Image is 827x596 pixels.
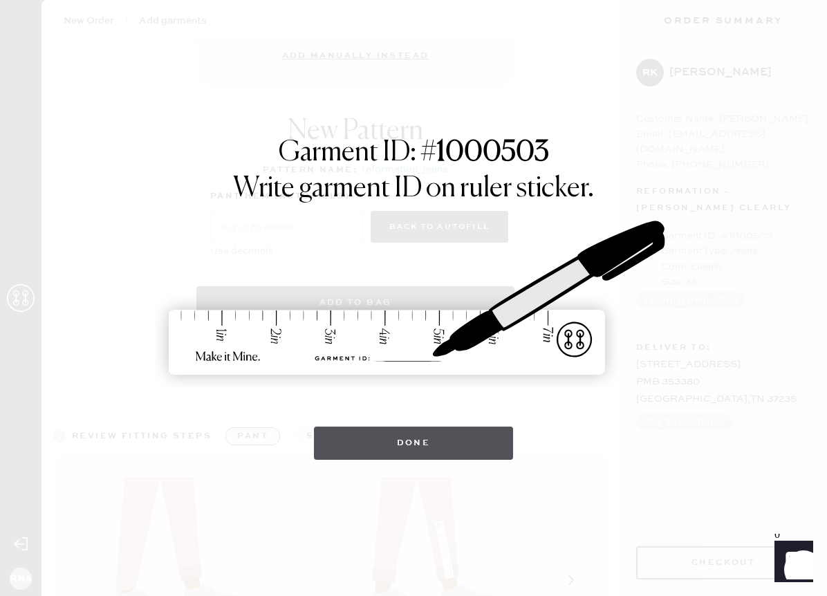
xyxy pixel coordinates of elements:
button: Done [314,427,514,460]
iframe: Front Chat [761,534,821,593]
h1: Write garment ID on ruler sticker. [233,172,594,205]
h1: Garment ID: # [279,136,549,172]
strong: 1000503 [436,139,549,167]
img: ruler-sticker-sharpie.svg [154,185,673,413]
